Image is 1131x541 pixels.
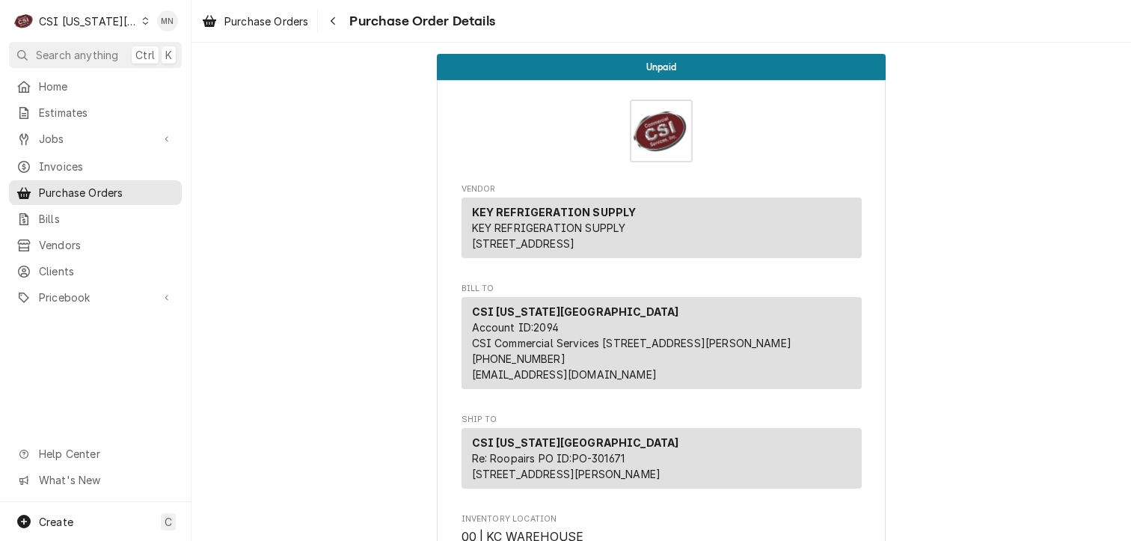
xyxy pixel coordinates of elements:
img: Logo [630,100,693,162]
a: Clients [9,259,182,284]
div: Bill To [462,297,862,395]
a: Go to Help Center [9,441,182,466]
a: Invoices [9,154,182,179]
span: Inventory Location [462,513,862,525]
div: Purchase Order Bill To [462,283,862,396]
span: K [165,47,172,63]
span: C [165,514,172,530]
strong: KEY REFRIGERATION SUPPLY [472,206,637,218]
div: Vendor [462,198,862,264]
div: Purchase Order Vendor [462,183,862,265]
a: Bills [9,207,182,231]
span: Home [39,79,174,94]
span: Search anything [36,47,118,63]
span: Purchase Orders [224,13,308,29]
a: Purchase Orders [196,9,314,34]
span: Create [39,516,73,528]
span: Unpaid [646,62,676,72]
span: Ctrl [135,47,155,63]
button: Search anythingCtrlK [9,42,182,68]
a: Estimates [9,100,182,125]
div: Status [437,54,886,80]
span: Vendor [462,183,862,195]
div: Bill To [462,297,862,389]
div: CSI [US_STATE][GEOGRAPHIC_DATA] [39,13,138,29]
div: Ship To [462,428,862,495]
a: Go to What's New [9,468,182,492]
span: Purchase Orders [39,185,174,201]
a: Vendors [9,233,182,257]
span: What's New [39,472,173,488]
span: Estimates [39,105,174,120]
div: Purchase Order Ship To [462,414,862,495]
span: KEY REFRIGERATION SUPPLY [STREET_ADDRESS] [472,221,626,250]
span: Ship To [462,414,862,426]
div: MN [157,10,178,31]
span: Account ID: 2094 [472,321,559,334]
div: Melissa Nehls's Avatar [157,10,178,31]
div: Ship To [462,428,862,489]
a: Purchase Orders [9,180,182,205]
a: [PHONE_NUMBER] [472,352,565,365]
a: Go to Jobs [9,126,182,151]
a: Go to Pricebook [9,285,182,310]
strong: CSI [US_STATE][GEOGRAPHIC_DATA] [472,436,679,449]
a: [EMAIL_ADDRESS][DOMAIN_NAME] [472,368,657,381]
div: C [13,10,34,31]
a: Home [9,74,182,99]
span: Jobs [39,131,152,147]
span: [STREET_ADDRESS][PERSON_NAME] [472,468,661,480]
span: CSI Commercial Services [STREET_ADDRESS][PERSON_NAME] [472,337,791,349]
span: Invoices [39,159,174,174]
span: Re: Roopairs PO ID: PO-301671 [472,452,625,465]
span: Pricebook [39,290,152,305]
div: Vendor [462,198,862,258]
span: Vendors [39,237,174,253]
span: Bill To [462,283,862,295]
div: CSI Kansas City's Avatar [13,10,34,31]
strong: CSI [US_STATE][GEOGRAPHIC_DATA] [472,305,679,318]
span: Bills [39,211,174,227]
span: Purchase Order Details [345,11,495,31]
span: Clients [39,263,174,279]
span: Help Center [39,446,173,462]
button: Navigate back [321,9,345,33]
